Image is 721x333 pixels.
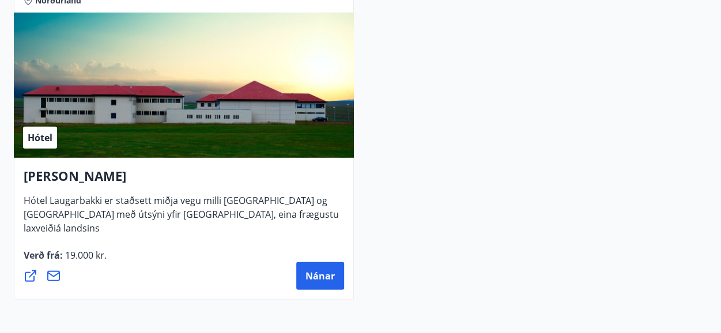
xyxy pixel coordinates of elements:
span: Verð frá : [24,249,107,271]
button: Nánar [296,262,344,290]
span: 19.000 kr. [63,249,107,262]
h4: [PERSON_NAME] [24,167,344,194]
span: Hótel [28,131,52,144]
span: Hótel Laugarbakki er staðsett miðja vegu milli [GEOGRAPHIC_DATA] og [GEOGRAPHIC_DATA] með útsýni ... [24,194,339,244]
span: Nánar [305,270,335,282]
